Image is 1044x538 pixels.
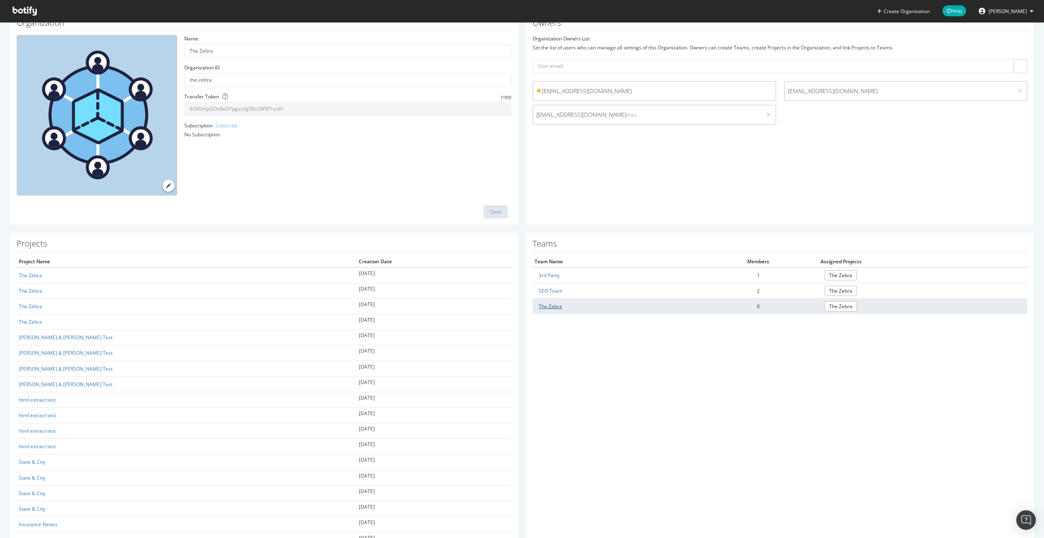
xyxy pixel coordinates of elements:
[626,111,636,118] small: (me)
[533,59,1027,73] input: User email
[539,287,562,294] a: SEO Team
[212,122,238,129] a: - Subscribe
[357,314,511,330] td: [DATE]
[357,267,511,283] td: [DATE]
[533,44,1027,51] div: Set the list of users who can manage all settings of this Organization. Owners can create Teams, ...
[539,272,560,279] a: 3rd Party
[19,272,42,279] a: The Zebra
[357,516,511,532] td: [DATE]
[1016,510,1036,530] div: Open Intercom Messenger
[357,485,511,501] td: [DATE]
[484,205,508,218] button: Save
[818,256,1027,267] th: Assigned Projects
[698,256,818,267] th: Members
[533,256,698,267] th: Team Name
[942,5,966,16] span: Help
[19,474,45,481] a: State & City
[357,376,511,392] td: [DATE]
[19,458,45,465] a: State & City
[19,334,113,341] a: [PERSON_NAME] & [PERSON_NAME] Test
[184,64,220,71] label: Organization ID
[184,73,511,87] input: Organization ID
[357,361,511,376] td: [DATE]
[357,470,511,485] td: [DATE]
[184,131,511,138] div: No Subscription
[19,365,113,372] a: [PERSON_NAME] & [PERSON_NAME] Test
[788,87,1010,95] span: [EMAIL_ADDRESS][DOMAIN_NAME]
[184,122,238,129] label: Subscription
[357,392,511,407] td: [DATE]
[825,286,857,296] a: The Zebra
[357,330,511,345] td: [DATE]
[19,427,56,434] a: html extract test
[536,87,772,95] span: [EMAIL_ADDRESS][DOMAIN_NAME]
[825,301,857,311] a: The Zebra
[19,505,45,512] a: State & City
[357,501,511,516] td: [DATE]
[539,303,562,310] a: The Zebra
[825,270,857,280] a: The Zebra
[972,4,1040,18] button: [PERSON_NAME]
[698,283,818,298] td: 2
[19,303,42,310] a: The Zebra
[19,396,56,403] a: html extract test
[989,8,1027,15] span: Meredith Gummerson
[17,18,511,31] h1: Organization
[698,298,818,314] td: 8
[19,521,58,528] a: Insurance Newss
[184,93,219,100] label: Transfer Token
[501,93,511,100] span: copy
[357,407,511,423] td: [DATE]
[17,256,357,267] th: Project Name
[19,412,56,419] a: html extract test
[19,443,56,450] a: html extract test
[184,35,198,42] label: Name
[357,423,511,439] td: [DATE]
[877,7,930,15] button: Create Organization
[19,287,42,294] a: The Zebra
[490,208,501,215] div: Save
[357,256,511,267] th: Creation Date
[184,44,511,58] input: name
[19,381,113,388] a: [PERSON_NAME] & [PERSON_NAME] Test
[17,239,511,252] h1: Projects
[533,35,590,42] label: Organization Owners List
[357,345,511,361] td: [DATE]
[536,111,758,119] span: [EMAIL_ADDRESS][DOMAIN_NAME]
[19,318,42,325] a: The Zebra
[357,454,511,470] td: [DATE]
[357,298,511,314] td: [DATE]
[357,283,511,298] td: [DATE]
[19,349,113,356] a: [PERSON_NAME] & [PERSON_NAME] Test
[357,439,511,454] td: [DATE]
[698,267,818,283] td: 1
[533,18,1027,31] h1: Owners
[533,239,1027,252] h1: Teams
[19,490,45,497] a: State & City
